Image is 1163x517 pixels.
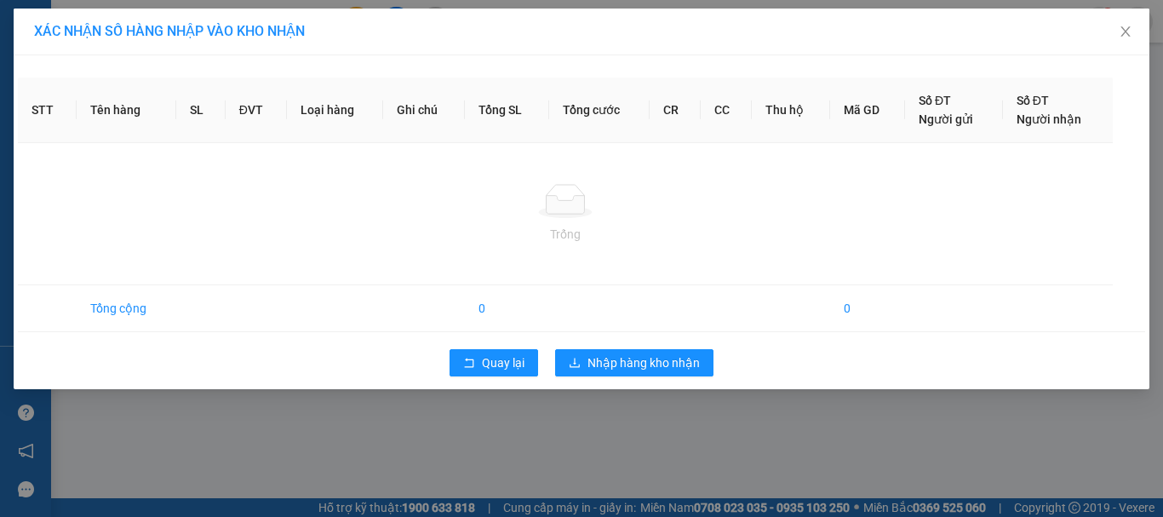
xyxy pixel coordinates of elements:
span: Người gửi [919,112,973,126]
th: SL [176,78,225,143]
th: Tổng cước [549,78,650,143]
span: Số ĐT [1017,94,1049,107]
div: Trống [32,225,1099,244]
th: CR [650,78,701,143]
th: Loại hàng [287,78,384,143]
span: Quay lại [482,353,524,372]
th: STT [18,78,77,143]
span: Nhập hàng kho nhận [587,353,700,372]
span: rollback [463,357,475,371]
td: 0 [465,285,549,332]
span: Người nhận [1017,112,1081,126]
th: Tên hàng [77,78,176,143]
span: XÁC NHẬN SỐ HÀNG NHẬP VÀO KHO NHẬN [34,23,305,39]
td: Tổng cộng [77,285,176,332]
button: rollbackQuay lại [450,349,538,376]
span: Số ĐT [919,94,951,107]
th: ĐVT [226,78,287,143]
button: Close [1102,9,1149,56]
span: close [1119,25,1132,38]
button: downloadNhập hàng kho nhận [555,349,713,376]
th: CC [701,78,752,143]
th: Ghi chú [383,78,465,143]
th: Tổng SL [465,78,549,143]
span: download [569,357,581,371]
td: 0 [830,285,905,332]
th: Mã GD [830,78,905,143]
th: Thu hộ [752,78,830,143]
